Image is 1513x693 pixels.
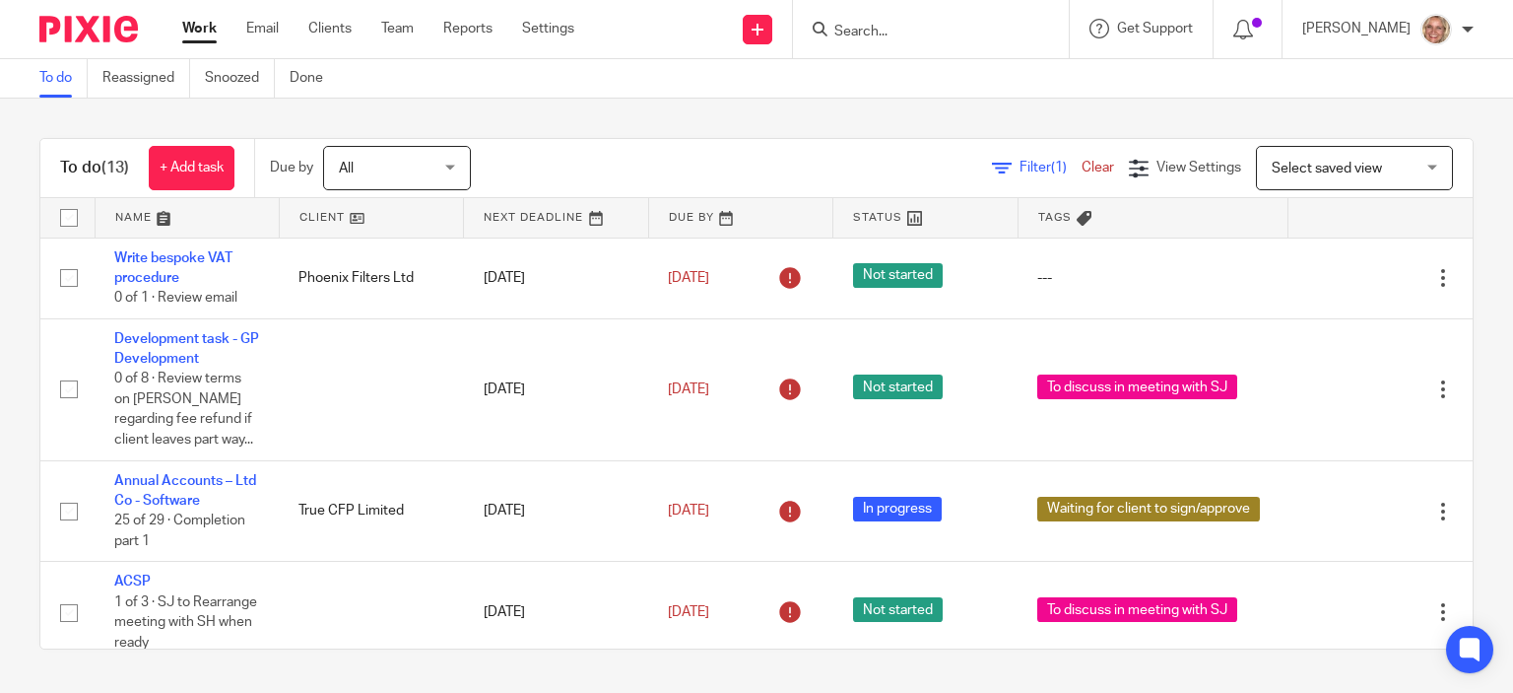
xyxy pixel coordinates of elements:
[1082,161,1114,174] a: Clear
[1302,19,1411,38] p: [PERSON_NAME]
[668,271,709,285] span: [DATE]
[60,158,129,178] h1: To do
[853,263,943,288] span: Not started
[381,19,414,38] a: Team
[1420,14,1452,45] img: SJ.jpg
[114,515,245,549] span: 25 of 29 · Completion part 1
[114,291,237,305] span: 0 of 1 · Review email
[114,474,256,508] a: Annual Accounts – Ltd Co - Software
[853,597,943,622] span: Not started
[464,460,648,562] td: [DATE]
[522,19,574,38] a: Settings
[1038,212,1072,223] span: Tags
[1051,161,1067,174] span: (1)
[832,24,1010,41] input: Search
[308,19,352,38] a: Clients
[39,59,88,98] a: To do
[1037,375,1237,399] span: To discuss in meeting with SJ
[270,158,313,177] p: Due by
[853,497,942,521] span: In progress
[1020,161,1082,174] span: Filter
[182,19,217,38] a: Work
[1272,162,1382,175] span: Select saved view
[1117,22,1193,35] span: Get Support
[1037,268,1268,288] div: ---
[114,595,257,650] span: 1 of 3 · SJ to Rearrange meeting with SH when ready
[114,251,232,285] a: Write bespoke VAT procedure
[464,318,648,460] td: [DATE]
[668,605,709,619] span: [DATE]
[279,460,463,562] td: True CFP Limited
[114,575,151,589] a: ACSP
[1156,161,1241,174] span: View Settings
[102,59,190,98] a: Reassigned
[339,162,354,175] span: All
[290,59,338,98] a: Done
[114,373,253,448] span: 0 of 8 · Review terms on [PERSON_NAME] regarding fee refund if client leaves part way...
[443,19,493,38] a: Reports
[853,375,943,399] span: Not started
[149,146,234,190] a: + Add task
[246,19,279,38] a: Email
[668,382,709,396] span: [DATE]
[205,59,275,98] a: Snoozed
[464,238,648,318] td: [DATE]
[1037,497,1260,521] span: Waiting for client to sign/approve
[39,16,138,42] img: Pixie
[1037,597,1237,622] span: To discuss in meeting with SJ
[668,504,709,518] span: [DATE]
[101,160,129,175] span: (13)
[279,238,463,318] td: Phoenix Filters Ltd
[464,562,648,663] td: [DATE]
[114,332,259,366] a: Development task - GP Development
